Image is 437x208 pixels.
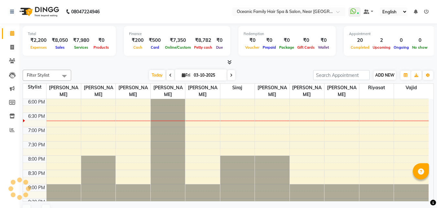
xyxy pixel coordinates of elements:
div: Finance [129,31,225,37]
span: Voucher [244,45,261,50]
span: [PERSON_NAME] [324,84,359,99]
span: [PERSON_NAME] [151,84,185,99]
span: ADD NEW [375,73,394,78]
div: Appointment [349,31,429,37]
div: ₹8,782 [192,37,214,44]
span: Due [214,45,224,50]
span: Online/Custom [163,45,192,50]
b: 08047224946 [71,3,100,21]
span: Ongoing [392,45,410,50]
span: Fri [180,73,192,78]
input: 2025-10-03 [192,70,224,80]
div: 6:30 PM [27,113,46,120]
span: Package [278,45,296,50]
span: Cash [132,45,144,50]
span: Riyasat [359,84,394,92]
div: 7:30 PM [27,141,46,148]
div: ₹0 [316,37,331,44]
span: Sales [54,45,66,50]
div: Stylist [23,84,46,91]
div: ₹0 [214,37,225,44]
span: Vajid [394,84,429,92]
div: ₹2,200 [28,37,49,44]
span: [PERSON_NAME] [116,84,150,99]
div: 8:30 PM [27,170,46,177]
input: Search Appointment [313,70,370,80]
span: Wallet [316,45,331,50]
div: ₹8,050 [49,37,71,44]
span: Services [72,45,90,50]
div: ₹0 [244,37,261,44]
span: [PERSON_NAME] [81,84,115,99]
span: Filter Stylist [27,72,49,78]
div: ₹7,980 [71,37,92,44]
img: logo [16,3,61,21]
span: Products [92,45,111,50]
button: ADD NEW [374,71,396,80]
div: ₹0 [261,37,278,44]
div: 20 [349,37,371,44]
div: 7:00 PM [27,127,46,134]
span: [PERSON_NAME] [47,84,81,99]
div: 9:30 PM [27,199,46,205]
span: Siraj [220,84,255,92]
div: ₹500 [146,37,163,44]
span: Prepaid [261,45,278,50]
span: Card [149,45,161,50]
div: ₹200 [129,37,146,44]
div: 0 [410,37,429,44]
span: Upcoming [371,45,392,50]
div: 0 [392,37,410,44]
div: 9:00 PM [27,184,46,191]
div: 8:00 PM [27,156,46,163]
div: Redemption [244,31,331,37]
span: No show [410,45,429,50]
span: [PERSON_NAME] [185,84,220,99]
span: Petty cash [192,45,214,50]
span: Expenses [29,45,49,50]
div: Total [28,31,111,37]
span: Completed [349,45,371,50]
span: Today [149,70,165,80]
div: 2 [371,37,392,44]
div: 6:00 PM [27,99,46,105]
div: ₹7,350 [163,37,192,44]
div: ₹0 [278,37,296,44]
div: ₹0 [92,37,111,44]
span: Gift Cards [296,45,316,50]
span: [PERSON_NAME] [290,84,324,99]
span: [PERSON_NAME] [255,84,289,99]
div: ₹0 [296,37,316,44]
